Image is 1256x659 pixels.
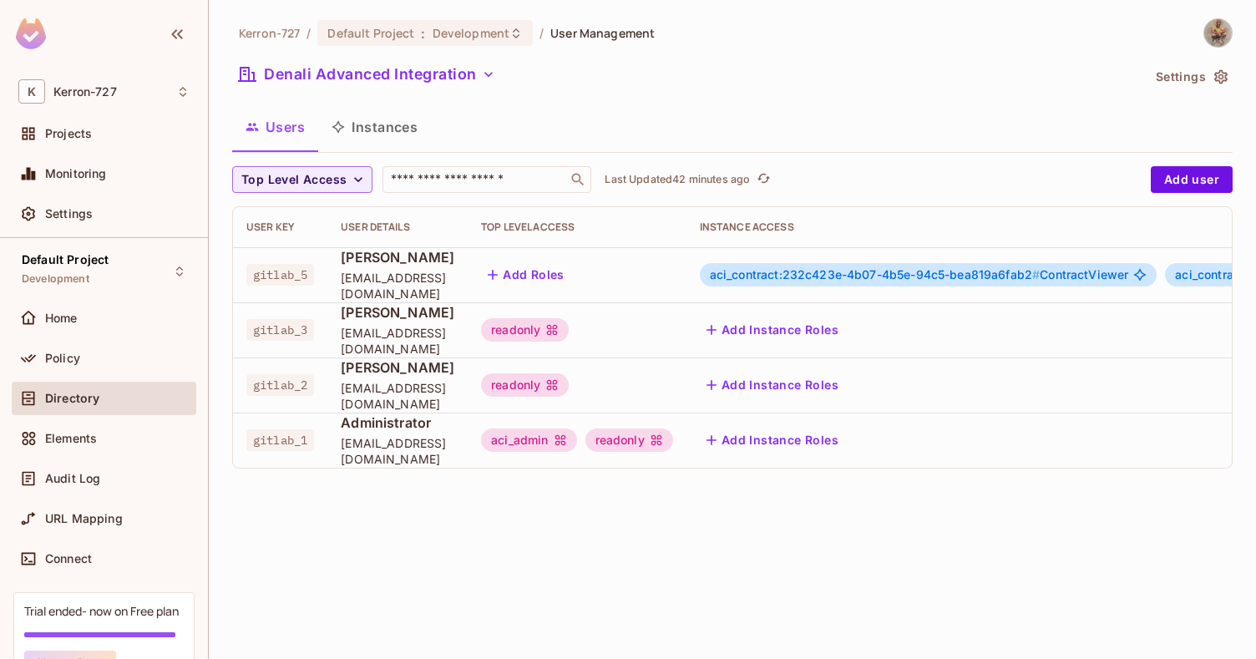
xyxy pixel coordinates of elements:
[481,373,569,397] div: readonly
[585,428,673,452] div: readonly
[45,392,99,405] span: Directory
[45,432,97,445] span: Elements
[232,106,318,148] button: Users
[550,25,655,41] span: User Management
[45,352,80,365] span: Policy
[18,79,45,104] span: K
[246,264,314,286] span: gitlab_5
[246,221,314,234] div: User Key
[1151,166,1233,193] button: Add user
[539,25,544,41] li: /
[1149,63,1233,90] button: Settings
[341,413,454,432] span: Administrator
[45,472,100,485] span: Audit Log
[341,435,454,467] span: [EMAIL_ADDRESS][DOMAIN_NAME]
[45,552,92,565] span: Connect
[232,61,502,88] button: Denali Advanced Integration
[24,603,179,619] div: Trial ended- now on Free plan
[16,18,46,49] img: SReyMgAAAABJRU5ErkJggg==
[481,428,576,452] div: aci_admin
[22,253,109,266] span: Default Project
[341,358,454,377] span: [PERSON_NAME]
[481,261,571,288] button: Add Roles
[420,27,426,40] span: :
[232,166,372,193] button: Top Level Access
[341,303,454,322] span: [PERSON_NAME]
[246,429,314,451] span: gitlab_1
[1032,267,1040,281] span: #
[45,207,93,221] span: Settings
[341,380,454,412] span: [EMAIL_ADDRESS][DOMAIN_NAME]
[306,25,311,41] li: /
[241,170,347,190] span: Top Level Access
[22,272,89,286] span: Development
[53,85,117,99] span: Workspace: Kerron-727
[1204,19,1232,47] img: Kerron Hutton
[341,270,454,302] span: [EMAIL_ADDRESS][DOMAIN_NAME]
[341,248,454,266] span: [PERSON_NAME]
[605,173,750,186] p: Last Updated 42 minutes ago
[700,427,845,454] button: Add Instance Roles
[481,318,569,342] div: readonly
[341,221,454,234] div: User Details
[700,372,845,398] button: Add Instance Roles
[710,267,1041,281] span: aci_contract:232c423e-4b07-4b5e-94c5-bea819a6fab2
[341,325,454,357] span: [EMAIL_ADDRESS][DOMAIN_NAME]
[246,374,314,396] span: gitlab_2
[318,106,431,148] button: Instances
[246,319,314,341] span: gitlab_3
[481,221,673,234] div: Top Level Access
[45,167,107,180] span: Monitoring
[753,170,773,190] button: refresh
[750,170,773,190] span: Click to refresh data
[757,171,771,188] span: refresh
[45,127,92,140] span: Projects
[45,312,78,325] span: Home
[433,25,509,41] span: Development
[700,317,845,343] button: Add Instance Roles
[327,25,414,41] span: Default Project
[45,512,123,525] span: URL Mapping
[239,25,300,41] span: the active workspace
[710,268,1129,281] span: ContractViewer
